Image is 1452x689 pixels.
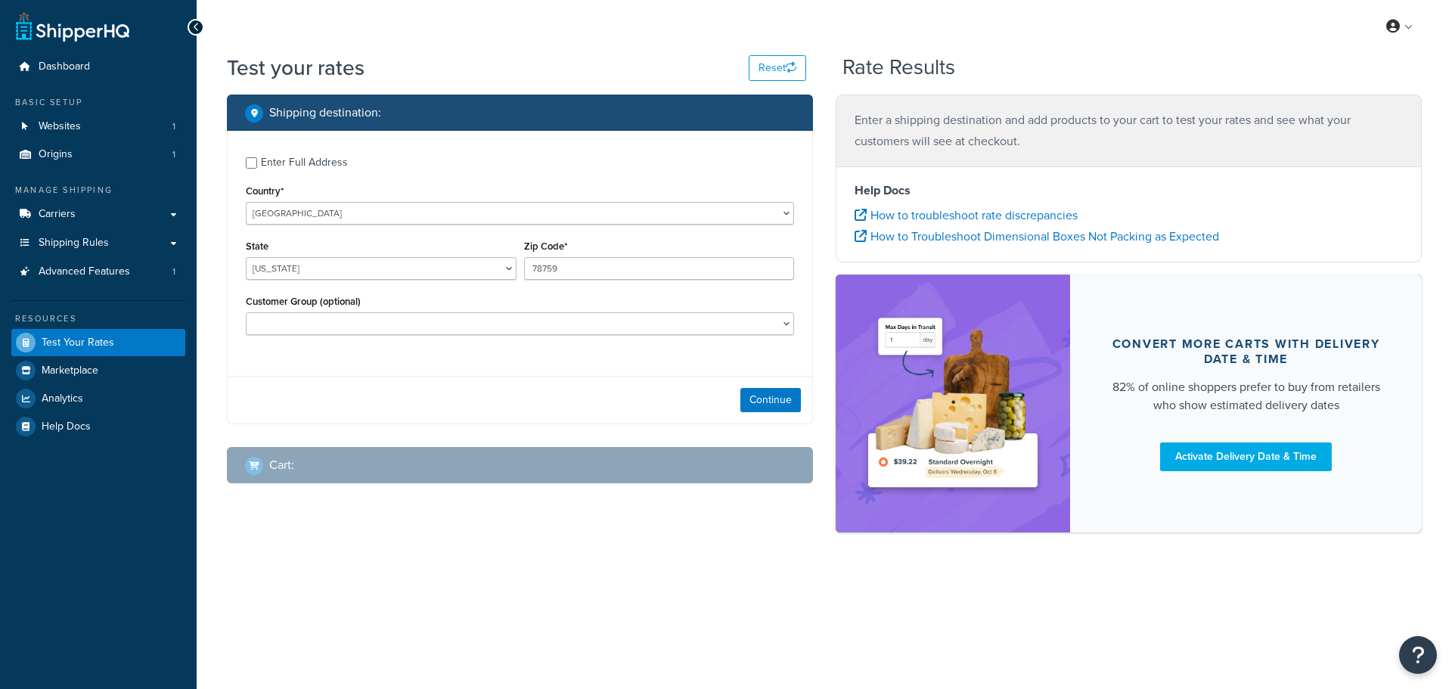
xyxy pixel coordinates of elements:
span: Shipping Rules [39,237,109,250]
h2: Cart : [269,458,294,472]
div: Resources [11,312,185,325]
span: 1 [172,265,175,278]
a: Carriers [11,200,185,228]
h4: Help Docs [855,182,1403,200]
span: Test Your Rates [42,337,114,349]
a: Analytics [11,385,185,412]
div: Manage Shipping [11,184,185,197]
span: Websites [39,120,81,133]
span: Dashboard [39,61,90,73]
a: Activate Delivery Date & Time [1160,442,1332,471]
input: Enter Full Address [246,157,257,169]
label: Customer Group (optional) [246,296,361,307]
label: Zip Code* [524,241,567,252]
span: 1 [172,148,175,161]
div: Enter Full Address [261,152,348,173]
li: Websites [11,113,185,141]
span: Marketplace [42,365,98,377]
a: Help Docs [11,413,185,440]
div: Convert more carts with delivery date & time [1106,337,1385,367]
div: 82% of online shoppers prefer to buy from retailers who show estimated delivery dates [1106,378,1385,414]
a: How to Troubleshoot Dimensional Boxes Not Packing as Expected [855,228,1219,245]
a: Shipping Rules [11,229,185,257]
span: Analytics [42,393,83,405]
a: Websites1 [11,113,185,141]
h2: Rate Results [842,56,955,79]
label: Country* [246,185,284,197]
span: 1 [172,120,175,133]
li: Origins [11,141,185,169]
a: How to troubleshoot rate discrepancies [855,206,1078,224]
span: Carriers [39,208,76,221]
button: Reset [749,55,806,81]
li: Advanced Features [11,258,185,286]
span: Advanced Features [39,265,130,278]
h1: Test your rates [227,53,365,82]
a: Dashboard [11,53,185,81]
button: Open Resource Center [1399,636,1437,674]
a: Origins1 [11,141,185,169]
a: Marketplace [11,357,185,384]
button: Continue [740,388,801,412]
span: Help Docs [42,421,91,433]
div: Basic Setup [11,96,185,109]
span: Origins [39,148,73,161]
img: feature-image-ddt-36eae7f7280da8017bfb280eaccd9c446f90b1fe08728e4019434db127062ab4.png [858,297,1047,510]
a: Advanced Features1 [11,258,185,286]
a: Test Your Rates [11,329,185,356]
h2: Shipping destination : [269,106,381,119]
label: State [246,241,268,252]
p: Enter a shipping destination and add products to your cart to test your rates and see what your c... [855,110,1403,152]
